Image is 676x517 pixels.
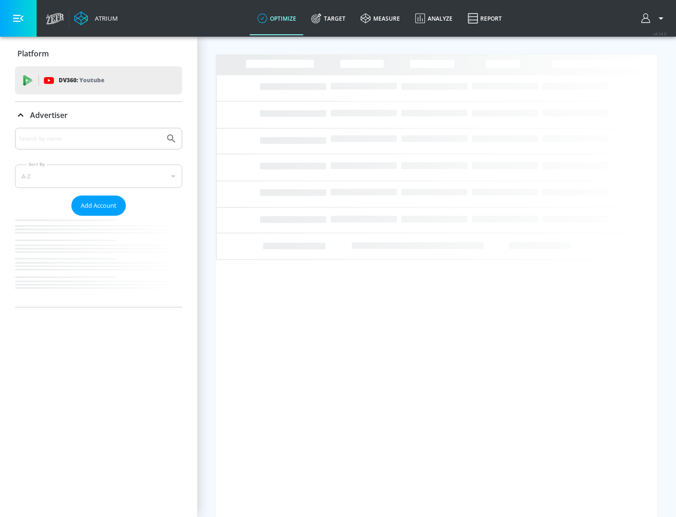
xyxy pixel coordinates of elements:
div: Advertiser [15,102,182,128]
input: Search by name [19,133,161,145]
div: Atrium [91,14,118,23]
p: DV360: [59,75,104,86]
p: Advertiser [30,110,68,120]
label: Sort By [27,161,47,167]
div: Platform [15,40,182,67]
span: v 4.24.0 [653,31,667,36]
p: Platform [17,48,49,59]
p: Youtube [79,75,104,85]
a: measure [353,1,407,35]
a: Analyze [407,1,460,35]
a: optimize [250,1,304,35]
a: Report [460,1,509,35]
a: Target [304,1,353,35]
div: DV360: Youtube [15,66,182,94]
div: A-Z [15,164,182,188]
span: Add Account [81,200,116,211]
div: Advertiser [15,128,182,307]
button: Add Account [71,196,126,216]
nav: list of Advertiser [15,216,182,307]
a: Atrium [74,11,118,25]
